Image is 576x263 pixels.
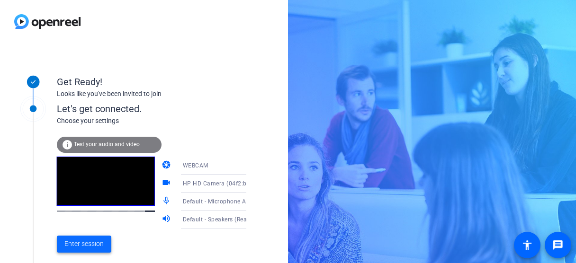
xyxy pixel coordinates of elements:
button: Enter session [57,236,111,253]
mat-icon: volume_up [162,214,173,225]
span: HP HD Camera (04f2:b6bf) [183,179,258,187]
mat-icon: accessibility [522,239,533,251]
mat-icon: message [552,239,564,251]
div: Choose your settings [57,116,266,126]
mat-icon: info [62,139,73,150]
mat-icon: videocam [162,178,173,189]
span: Default - Speakers (Realtek(R) Audio) [183,215,285,223]
span: Default - Microphone Array (Intel® Smart Sound Technology for Digital Microphones) [183,197,418,205]
div: Get Ready! [57,75,246,89]
span: Enter session [64,239,104,249]
div: Let's get connected. [57,102,266,116]
div: Looks like you've been invited to join [57,89,246,99]
span: Test your audio and video [74,141,140,148]
mat-icon: camera [162,160,173,171]
span: WEBCAM [183,162,208,169]
mat-icon: mic_none [162,196,173,207]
